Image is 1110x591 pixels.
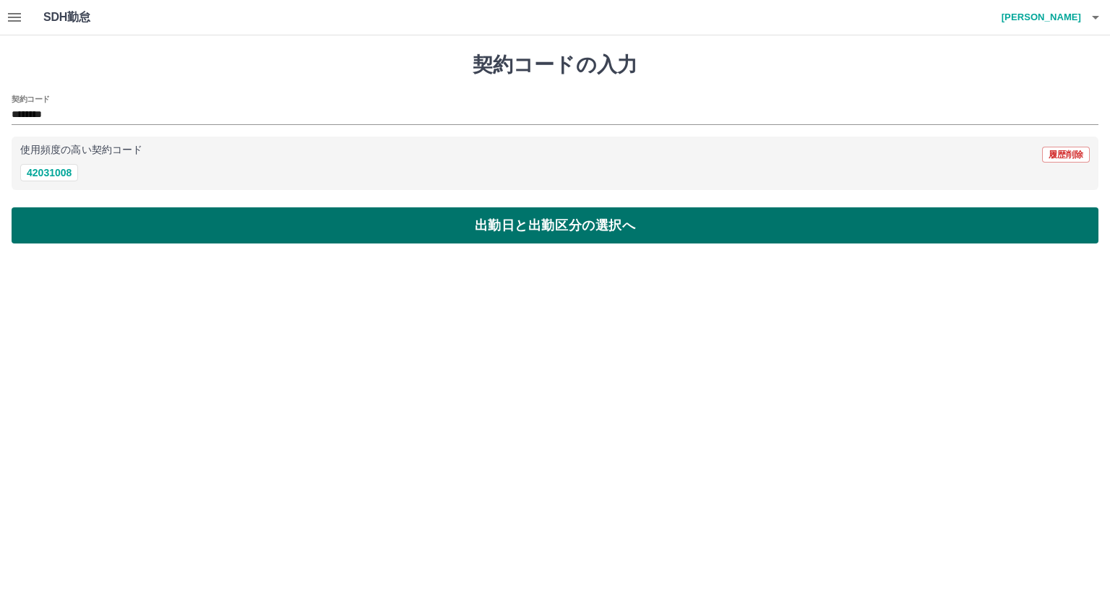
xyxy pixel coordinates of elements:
h1: 契約コードの入力 [12,53,1098,77]
p: 使用頻度の高い契約コード [20,145,142,155]
button: 履歴削除 [1042,147,1090,163]
button: 42031008 [20,164,78,181]
h2: 契約コード [12,93,50,105]
button: 出勤日と出勤区分の選択へ [12,207,1098,243]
